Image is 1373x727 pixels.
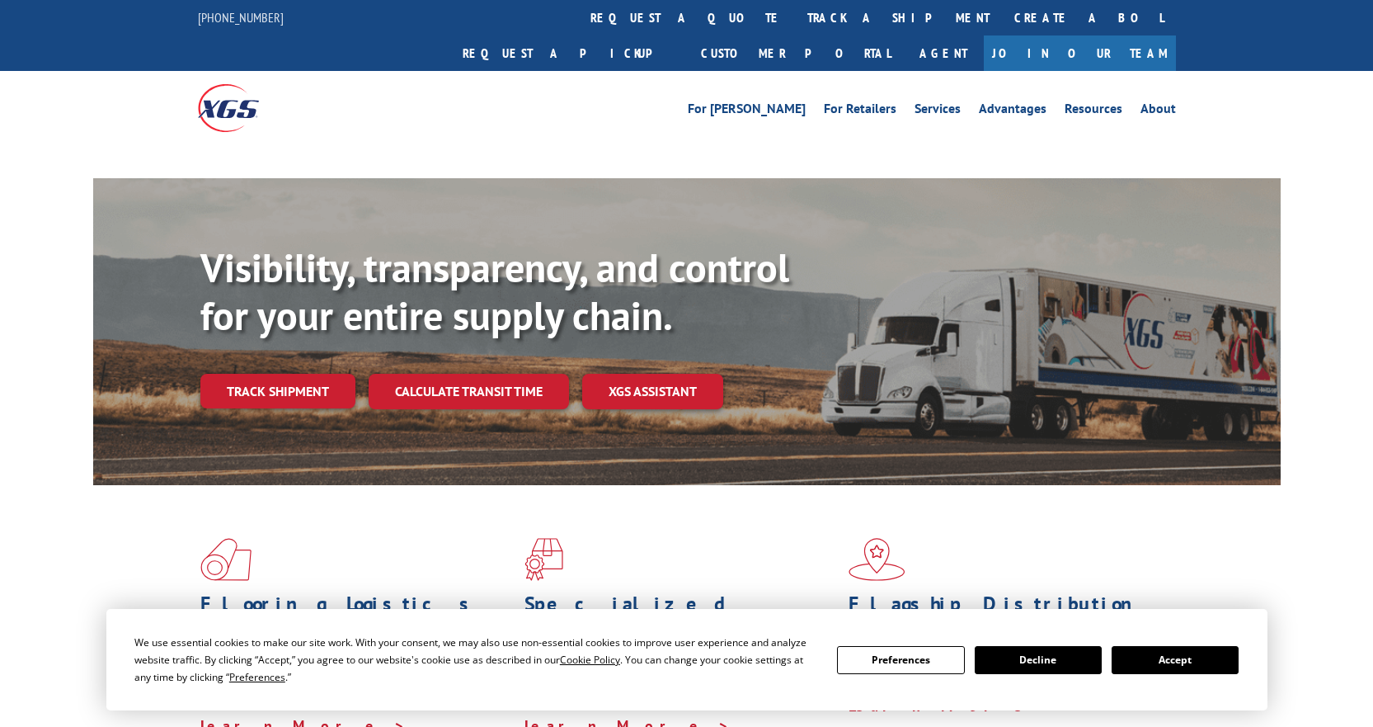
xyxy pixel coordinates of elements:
[1065,102,1122,120] a: Resources
[837,646,964,674] button: Preferences
[979,102,1046,120] a: Advantages
[229,670,285,684] span: Preferences
[903,35,984,71] a: Agent
[975,646,1102,674] button: Decline
[560,653,620,667] span: Cookie Policy
[106,609,1267,710] div: Cookie Consent Prompt
[849,538,905,581] img: xgs-icon-flagship-distribution-model-red
[688,102,806,120] a: For [PERSON_NAME]
[200,242,789,341] b: Visibility, transparency, and control for your entire supply chain.
[1112,646,1239,674] button: Accept
[198,9,284,26] a: [PHONE_NUMBER]
[582,374,723,409] a: XGS ASSISTANT
[849,594,1160,642] h1: Flagship Distribution Model
[369,374,569,409] a: Calculate transit time
[200,538,252,581] img: xgs-icon-total-supply-chain-intelligence-red
[984,35,1176,71] a: Join Our Team
[915,102,961,120] a: Services
[524,594,836,642] h1: Specialized Freight Experts
[1140,102,1176,120] a: About
[524,538,563,581] img: xgs-icon-focused-on-flooring-red
[450,35,689,71] a: Request a pickup
[134,634,817,686] div: We use essential cookies to make our site work. With your consent, we may also use non-essential ...
[849,696,1054,715] a: Learn More >
[824,102,896,120] a: For Retailers
[689,35,903,71] a: Customer Portal
[200,594,512,642] h1: Flooring Logistics Solutions
[200,374,355,408] a: Track shipment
